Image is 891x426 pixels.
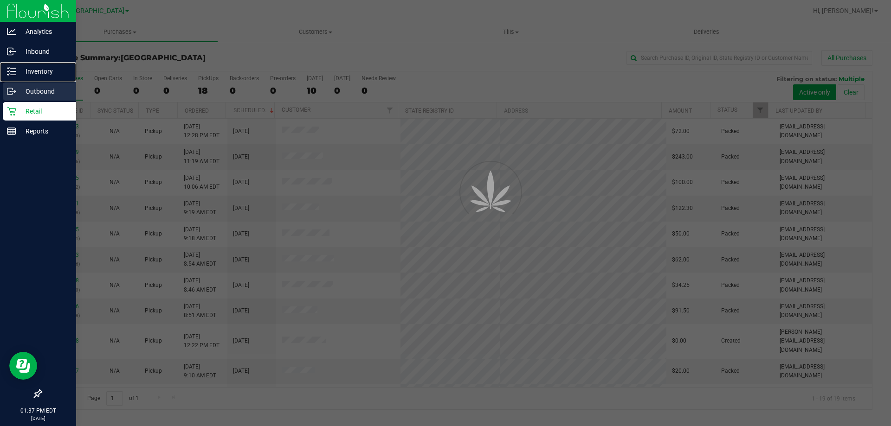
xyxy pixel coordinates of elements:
[4,415,72,422] p: [DATE]
[16,106,72,117] p: Retail
[16,46,72,57] p: Inbound
[9,352,37,380] iframe: Resource center
[16,66,72,77] p: Inventory
[7,127,16,136] inline-svg: Reports
[16,26,72,37] p: Analytics
[7,107,16,116] inline-svg: Retail
[7,67,16,76] inline-svg: Inventory
[16,86,72,97] p: Outbound
[7,87,16,96] inline-svg: Outbound
[7,47,16,56] inline-svg: Inbound
[7,27,16,36] inline-svg: Analytics
[16,126,72,137] p: Reports
[4,407,72,415] p: 01:37 PM EDT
